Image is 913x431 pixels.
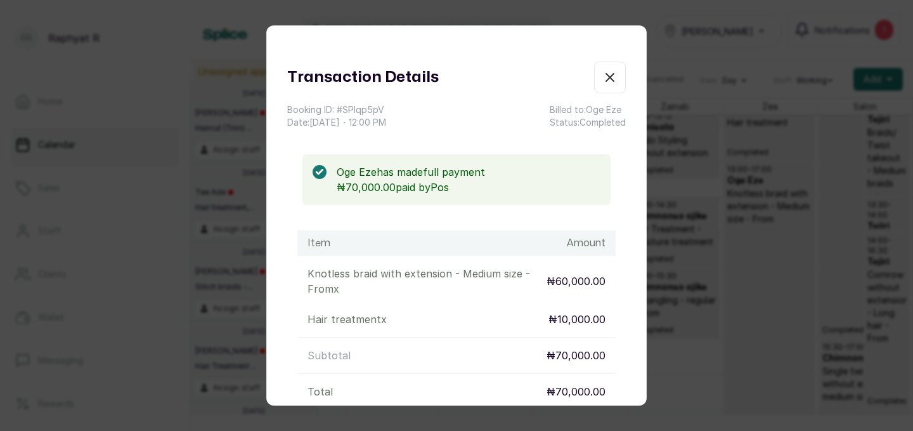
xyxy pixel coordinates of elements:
h1: Item [308,235,330,251]
p: Subtotal [308,348,351,363]
h1: Amount [567,235,605,251]
p: Hair treatment x [308,312,387,327]
p: ₦70,000.00 [547,348,605,363]
p: Knotless braid with extension - Medium size - From x [308,266,547,296]
p: Booking ID: # SPIqp5pV [287,103,386,116]
p: Date: [DATE] ・ 12:00 PM [287,116,386,129]
p: Total [308,384,333,399]
h1: Transaction Details [287,66,439,89]
p: Status: Completed [550,116,626,129]
p: ₦60,000.00 [547,274,605,289]
p: Oge Eze has made full payment [337,164,600,180]
p: ₦70,000.00 [547,384,605,399]
p: ₦70,000.00 paid by Pos [337,180,600,195]
p: ₦10,000.00 [548,312,605,327]
p: Billed to: Oge Eze [550,103,626,116]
